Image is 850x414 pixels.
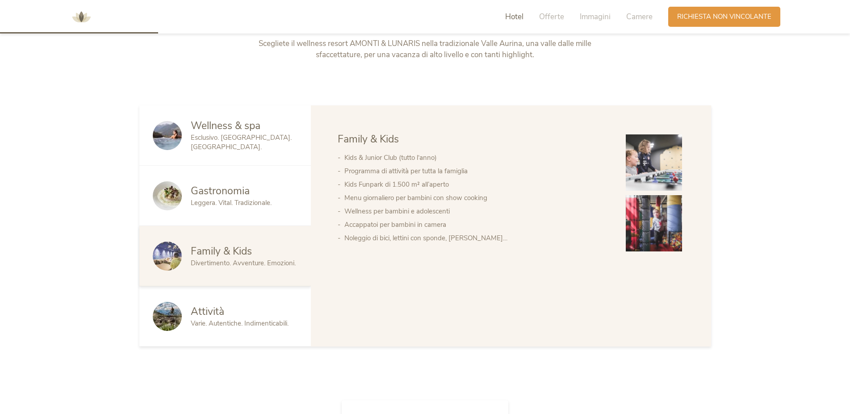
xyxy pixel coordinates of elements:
[68,4,95,30] img: AMONTI & LUNARIS Wellnessresort
[344,151,547,164] li: Kids & Junior Club (tutto l‘anno)
[580,12,611,22] span: Immagini
[677,12,771,21] span: Richiesta non vincolante
[68,13,95,20] a: AMONTI & LUNARIS Wellnessresort
[191,133,292,151] span: Esclusivo. [GEOGRAPHIC_DATA]. [GEOGRAPHIC_DATA].
[626,12,653,22] span: Camere
[344,205,547,218] li: Wellness per bambini e adolescenti
[344,178,547,191] li: Kids Funpark di 1.500 m² all’aperto
[344,164,547,178] li: Programma di attività per tutta la famiglia
[191,305,224,318] span: Attività
[505,12,523,22] span: Hotel
[338,132,399,146] span: Family & Kids
[344,191,547,205] li: Menu giornaliero per bambini con show cooking
[191,198,272,207] span: Leggera. Vital. Tradizionale.
[539,12,564,22] span: Offerte
[191,244,252,258] span: Family & Kids
[191,319,289,328] span: Varie. Autentiche. Indimenticabili.
[344,218,547,231] li: Accappatoi per bambini in camera
[239,38,611,61] p: Scegliete il wellness resort AMONTI & LUNARIS nella tradizionale Valle Aurina, una valle dalle mi...
[191,184,250,198] span: Gastronomia
[191,119,260,133] span: Wellness & spa
[344,231,547,245] li: Noleggio di bici, lettini con sponde, [PERSON_NAME]…
[191,259,296,268] span: Divertimento. Avventure. Emozioni.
